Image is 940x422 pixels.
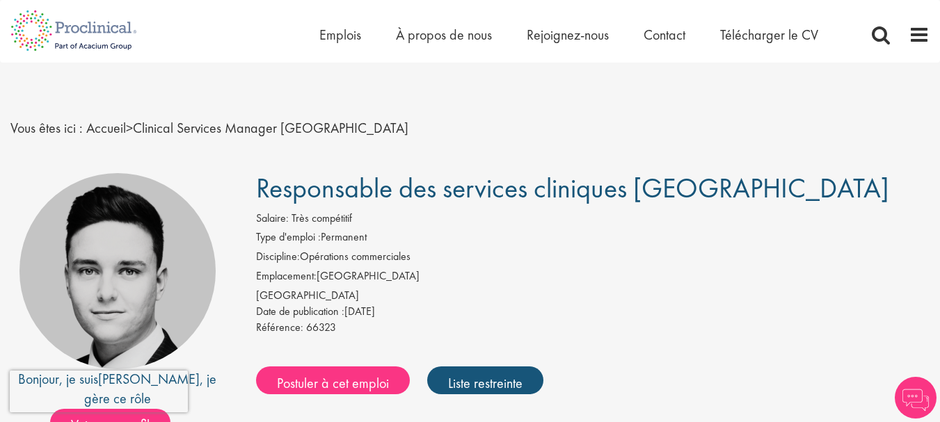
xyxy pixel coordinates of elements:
font: Opérations commerciales [300,249,411,263]
a: Postuler à cet emploi [256,366,410,394]
font: [GEOGRAPHIC_DATA] [317,268,420,283]
font: Permanent [321,229,367,244]
font: Emplacement: [256,268,317,283]
font: Clinical Services Manager [GEOGRAPHIC_DATA] [133,119,408,137]
font: > [126,119,133,137]
font: Responsable des services cliniques [GEOGRAPHIC_DATA] [256,170,889,206]
img: image du recruteur Connor Lynes [19,173,216,369]
font: [GEOGRAPHIC_DATA] [256,288,359,302]
font: Type d'emploi : [256,229,321,244]
font: Liste restreinte [448,373,523,391]
font: Accueil [86,119,126,137]
a: Contact [644,26,685,44]
font: Postuler à cet emploi [277,373,389,391]
font: 66323 [306,320,336,334]
a: Emplois [319,26,361,44]
font: Discipline: [256,249,300,263]
a: lien fil d'Ariane [86,119,126,137]
a: [PERSON_NAME] [98,370,200,388]
font: Bonjour, je suis [18,370,98,388]
a: Rejoignez-nous [527,26,609,44]
font: [DATE] [344,304,375,318]
iframe: reCAPTCHA [10,371,188,412]
font: Très compétitif [292,211,352,225]
a: Liste restreinte [427,366,543,394]
a: À propos de nous [396,26,492,44]
font: Salaire: [256,211,289,225]
a: Télécharger le CV [720,26,818,44]
img: Chatbot [895,377,937,419]
font: Référence: [256,320,303,334]
font: Date de publication : [256,304,344,318]
font: Vous êtes ici : [10,119,83,137]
